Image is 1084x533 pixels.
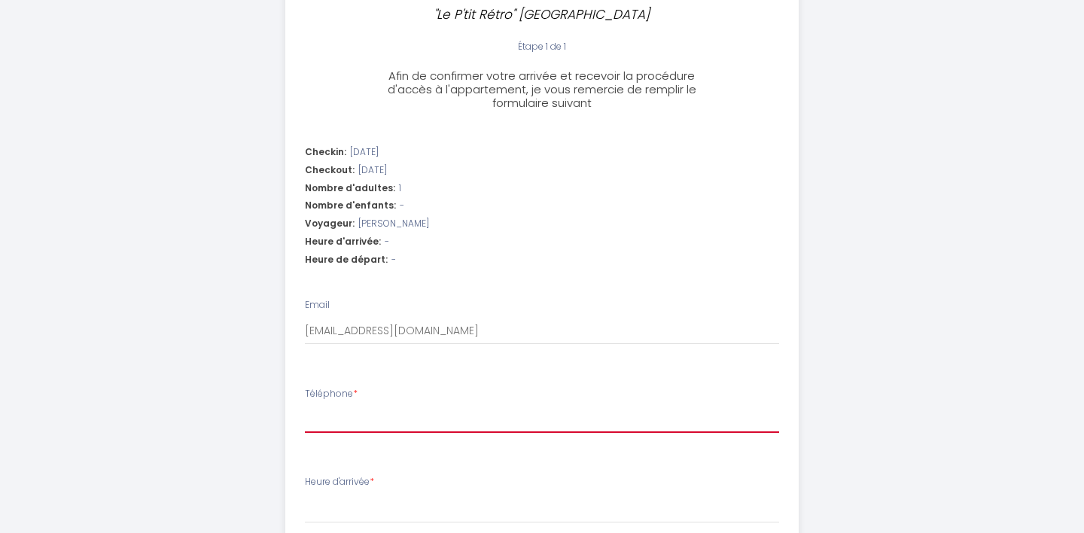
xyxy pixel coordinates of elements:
span: Voyageur: [305,217,355,231]
span: [PERSON_NAME] [358,217,429,231]
label: Téléphone [305,387,358,401]
label: Heure d'arrivée [305,475,374,489]
span: - [400,199,404,213]
span: Checkin: [305,145,346,160]
span: Heure d'arrivée: [305,235,381,249]
span: 1 [399,181,401,196]
span: Checkout: [305,163,355,178]
span: Nombre d'enfants: [305,199,396,213]
span: - [391,253,396,267]
p: "Le P'tit Rétro" [GEOGRAPHIC_DATA] [381,5,703,25]
span: Afin de confirmer votre arrivée et recevoir la procédure d'accès à l'appartement, je vous remerci... [388,68,696,111]
label: Email [305,298,330,312]
span: [DATE] [358,163,387,178]
span: Nombre d'adultes: [305,181,395,196]
span: Heure de départ: [305,253,388,267]
span: [DATE] [350,145,379,160]
span: Étape 1 de 1 [518,40,566,53]
span: - [385,235,389,249]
